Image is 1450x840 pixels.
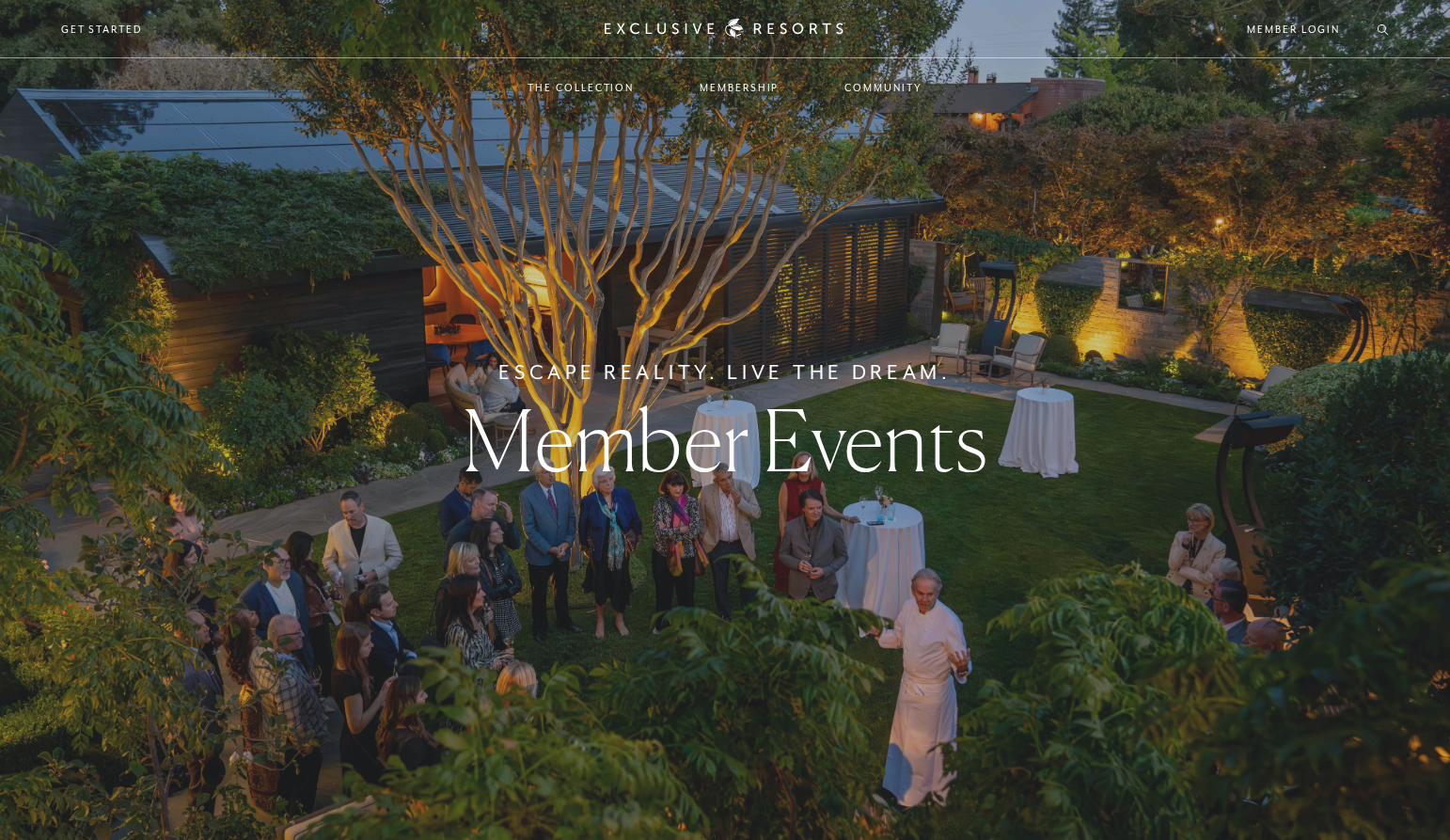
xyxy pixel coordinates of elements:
h1: Member Events [463,398,987,483]
a: Member Login [1247,21,1340,38]
a: Community [826,60,940,115]
a: The Collection [509,60,653,115]
h6: Escape Reality. Live The Dream. [498,357,952,388]
a: Membership [681,60,797,115]
a: Get Started [61,21,143,38]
